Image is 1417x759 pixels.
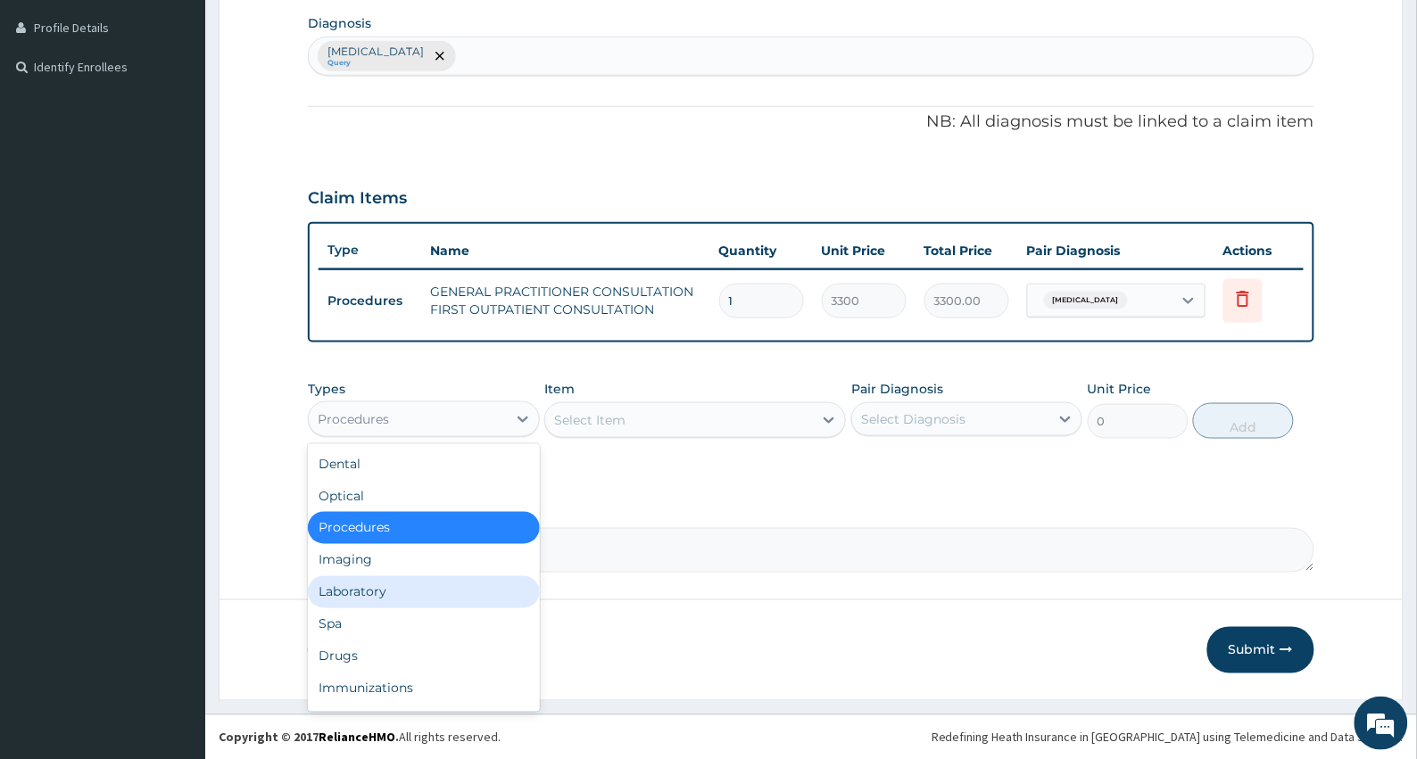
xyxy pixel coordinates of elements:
[710,233,813,268] th: Quantity
[319,234,421,267] th: Type
[104,225,246,405] span: We're online!
[33,89,72,134] img: d_794563401_company_1708531726252_794563401
[308,705,539,737] div: Others
[432,48,448,64] span: remove selection option
[319,285,421,318] td: Procedures
[93,100,300,123] div: Chat with us now
[308,672,539,705] div: Immunizations
[813,233,916,268] th: Unit Price
[293,9,336,52] div: Minimize live chat window
[421,233,709,268] th: Name
[1193,403,1294,439] button: Add
[327,59,424,68] small: Query
[308,480,539,512] div: Optical
[219,730,399,746] strong: Copyright © 2017 .
[308,576,539,608] div: Laboratory
[544,380,575,398] label: Item
[318,410,389,428] div: Procedures
[1018,233,1214,268] th: Pair Diagnosis
[851,380,943,398] label: Pair Diagnosis
[421,274,709,327] td: GENERAL PRACTITIONER CONSULTATION FIRST OUTPATIENT CONSULTATION
[308,448,539,480] div: Dental
[9,487,340,549] textarea: Type your message and hit 'Enter'
[308,189,407,209] h3: Claim Items
[554,411,626,429] div: Select Item
[308,544,539,576] div: Imaging
[861,410,965,428] div: Select Diagnosis
[308,512,539,544] div: Procedures
[308,640,539,672] div: Drugs
[308,382,345,397] label: Types
[1214,233,1304,268] th: Actions
[308,608,539,640] div: Spa
[308,14,371,32] label: Diagnosis
[327,45,424,59] p: [MEDICAL_DATA]
[932,729,1404,747] div: Redefining Heath Insurance in [GEOGRAPHIC_DATA] using Telemedicine and Data Science!
[308,503,1313,518] label: Comment
[319,730,395,746] a: RelianceHMO
[1044,292,1128,309] span: [MEDICAL_DATA]
[1207,627,1314,673] button: Submit
[308,111,1313,134] p: NB: All diagnosis must be linked to a claim item
[1088,380,1152,398] label: Unit Price
[916,233,1018,268] th: Total Price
